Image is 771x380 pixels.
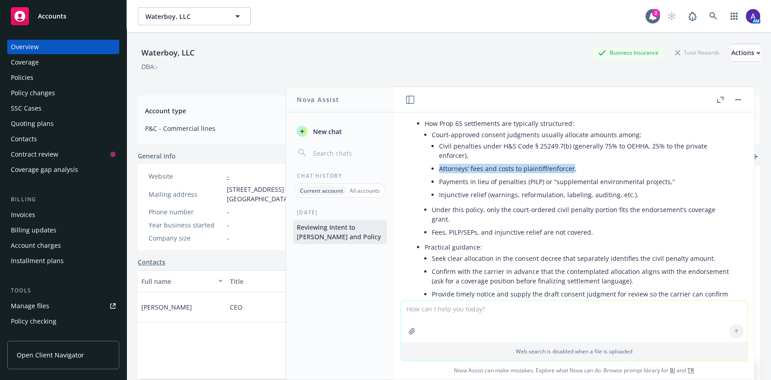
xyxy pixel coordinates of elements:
[749,151,760,162] a: add
[7,286,119,295] div: Tools
[145,12,224,21] span: Waterboy, LLC
[138,47,198,59] div: Waterboy, LLC
[7,132,119,146] a: Contacts
[432,252,731,265] li: Seek clear allocation in the consent decree that separately identifies the civil penalty amount.
[226,270,315,292] button: Title
[227,233,229,243] span: -
[149,220,223,230] div: Year business started
[425,242,731,252] p: Practical guidance:
[227,172,229,181] a: -
[7,4,119,29] a: Accounts
[7,329,119,344] a: Manage exposures
[297,95,339,104] h1: Nova Assist
[407,348,742,355] p: Web search is disabled when a file is uploaded
[7,314,119,329] a: Policy checking
[670,47,724,58] div: Total Rewards
[230,302,243,312] span: CEO
[7,208,119,222] a: Invoices
[439,162,731,175] li: Attorneys’ fees and costs to plaintiff/enforcer,
[38,13,66,20] span: Accounts
[670,366,675,374] a: BI
[149,190,223,199] div: Mailing address
[141,302,192,312] span: [PERSON_NAME]
[683,7,701,25] a: Report a Bug
[663,7,681,25] a: Start snowing
[439,175,731,188] li: Payments in lieu of penalties (PILP) or “supplemental environmental projects,”
[11,147,58,162] div: Contract review
[227,207,229,217] span: -
[11,254,64,268] div: Installment plans
[11,101,42,116] div: SSC Cases
[138,7,251,25] button: Waterboy, LLC
[7,116,119,131] a: Quoting plans
[397,361,751,380] span: Nova Assist can make mistakes. Explore what Nova can do: Browse prompt library for and
[145,124,280,133] span: P&C - Commercial lines
[11,208,35,222] div: Invoices
[11,40,39,54] div: Overview
[350,187,380,195] p: All accounts
[145,106,280,116] span: Account type
[7,195,119,204] div: Billing
[7,254,119,268] a: Installment plans
[311,147,383,159] input: Search chats
[7,70,119,85] a: Policies
[141,62,158,71] div: DBA: -
[731,44,760,61] div: Actions
[11,132,37,146] div: Contacts
[11,70,33,85] div: Policies
[7,147,119,162] a: Contract review
[687,366,694,374] a: TR
[7,86,119,100] a: Policy changes
[652,9,660,17] div: 2
[432,287,731,310] li: Provide timely notice and supply the draft consent judgment for review so the carrier can confirm...
[293,123,387,139] button: New chat
[138,270,226,292] button: Full name
[230,277,301,286] div: Title
[11,162,78,177] div: Coverage gap analysis
[7,101,119,116] a: SSC Cases
[731,44,760,62] button: Actions
[725,7,743,25] a: Switch app
[7,299,119,313] a: Manage files
[11,314,56,329] div: Policy checking
[11,223,56,237] div: Billing updates
[746,9,760,23] img: photo
[149,233,223,243] div: Company size
[439,139,731,162] li: Civil penalties under H&S Code § 25249.7(b) (generally 75% to OEHHA, 25% to the private enforcer),
[432,128,731,203] li: Court-approved consent judgments usually allocate amounts among:
[11,55,39,70] div: Coverage
[227,185,345,204] span: [STREET_ADDRESS] [GEOGRAPHIC_DATA]
[432,203,731,226] li: Under this policy, only the court-ordered civil penalty portion fits the endorsement’s coverage g...
[704,7,722,25] a: Search
[11,329,68,344] div: Manage exposures
[11,238,61,253] div: Account charges
[593,47,663,58] div: Business Insurance
[432,226,731,239] li: Fees, PILP/SEPs, and injunctive relief are not covered.
[11,86,55,100] div: Policy changes
[7,223,119,237] a: Billing updates
[286,172,394,180] div: Chat History
[138,151,176,161] span: General info
[141,277,213,286] div: Full name
[311,127,342,136] span: New chat
[432,265,731,287] li: Confirm with the carrier in advance that the contemplated allocation aligns with the endorsement ...
[17,350,84,360] span: Open Client Navigator
[11,116,54,131] div: Quoting plans
[7,40,119,54] a: Overview
[149,171,223,181] div: Website
[286,209,394,216] div: [DATE]
[227,220,229,230] span: -
[425,119,731,128] p: How Prop 65 settlements are typically structured:
[7,238,119,253] a: Account charges
[300,187,343,195] p: Current account
[7,162,119,177] a: Coverage gap analysis
[293,220,387,244] button: Reviewing Intent to [PERSON_NAME] and Policy
[11,299,49,313] div: Manage files
[7,55,119,70] a: Coverage
[138,257,165,267] a: Contacts
[149,207,223,217] div: Phone number
[439,188,731,201] li: Injunctive relief (warnings, reformulation, labeling, auditing, etc.).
